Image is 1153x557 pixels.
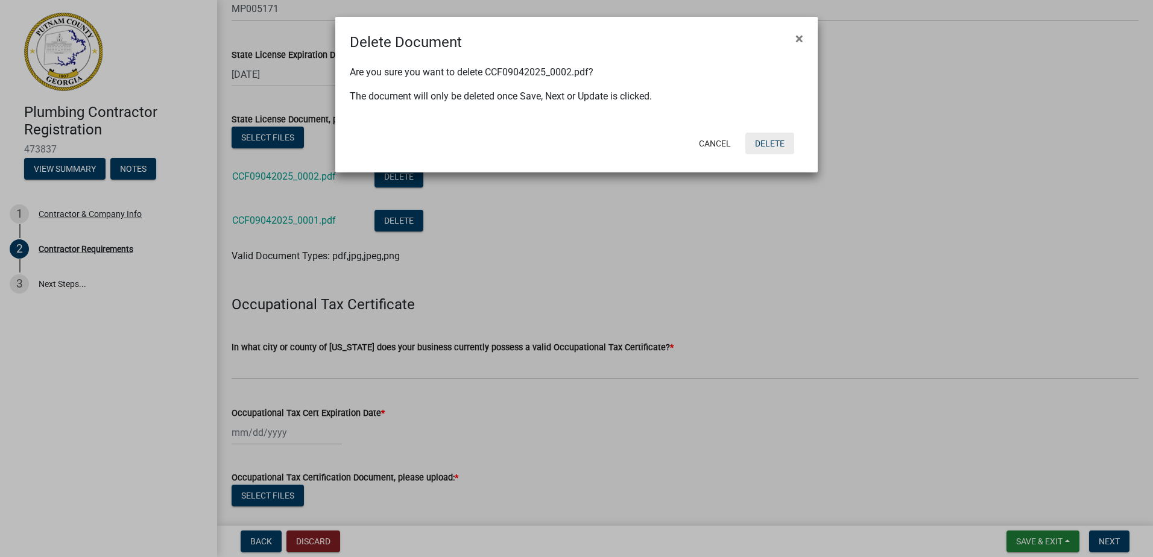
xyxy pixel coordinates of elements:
[745,133,794,154] button: Delete
[350,65,803,80] p: Are you sure you want to delete CCF09042025_0002.pdf?
[689,133,741,154] button: Cancel
[786,22,813,55] button: Close
[795,30,803,47] span: ×
[350,89,803,104] p: The document will only be deleted once Save, Next or Update is clicked.
[350,31,462,53] h4: Delete Document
